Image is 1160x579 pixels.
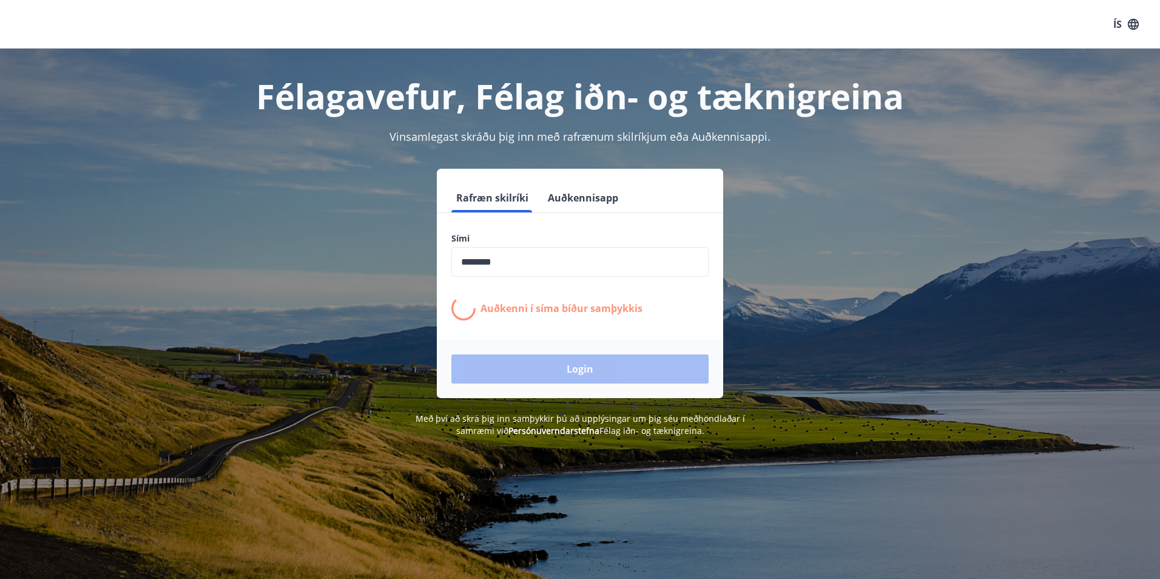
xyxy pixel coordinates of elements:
p: Auðkenni í síma bíður samþykkis [481,302,642,315]
span: Vinsamlegast skráðu þig inn með rafrænum skilríkjum eða Auðkennisappi. [389,129,771,144]
button: Rafræn skilríki [451,183,533,212]
h1: Félagavefur, Félag iðn- og tæknigreina [158,73,1002,119]
button: ÍS [1107,13,1145,35]
a: Persónuverndarstefna [508,425,599,436]
span: Með því að skrá þig inn samþykkir þú að upplýsingar um þig séu meðhöndlaðar í samræmi við Félag i... [416,413,745,436]
label: Sími [451,232,709,245]
button: Auðkennisapp [543,183,623,212]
